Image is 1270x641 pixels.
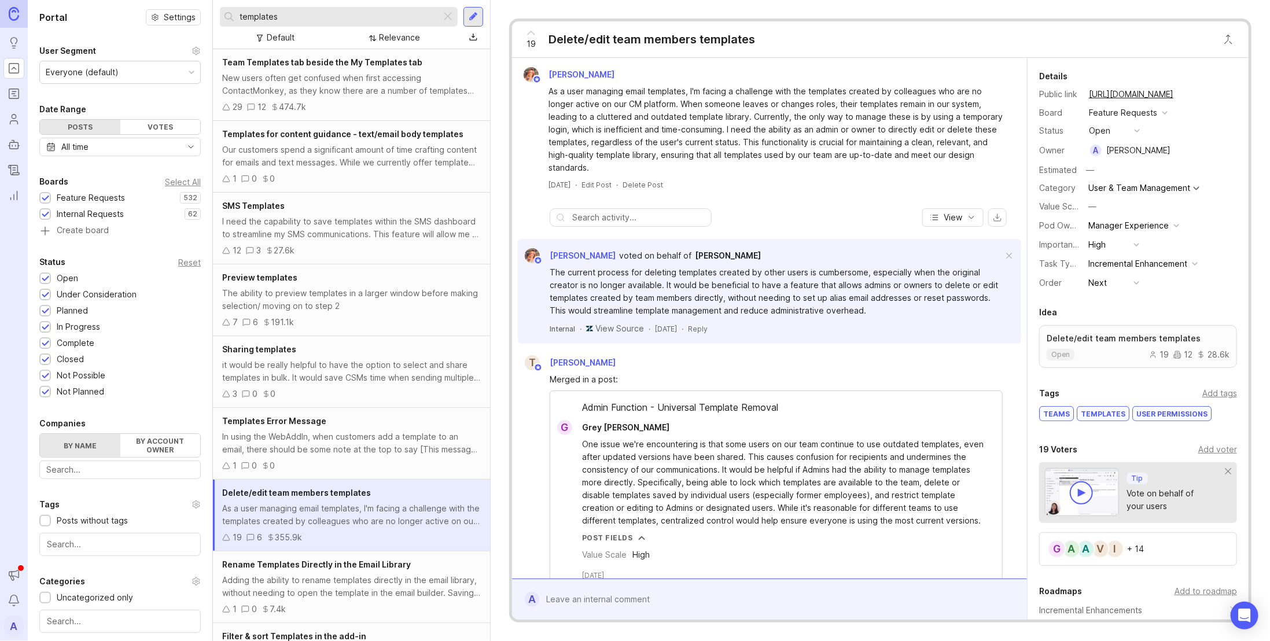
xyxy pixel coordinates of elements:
[3,185,24,206] a: Reporting
[1091,540,1110,558] div: V
[274,244,295,257] div: 27.6k
[1039,166,1077,174] div: Estimated
[270,388,275,400] div: 0
[534,256,543,265] img: member badge
[233,316,238,329] div: 7
[165,179,201,185] div: Select All
[233,172,237,185] div: 1
[233,244,241,257] div: 12
[3,109,24,130] a: Users
[222,574,481,599] div: Adding the ability to rename templates directly in the email library, without needing to open the...
[1127,545,1144,553] div: + 14
[595,323,644,333] span: View Source
[120,120,201,134] div: Votes
[213,480,490,551] a: Delete/edit team members templatesAs a user managing email templates, I'm facing a challenge with...
[518,248,616,263] a: Bronwen W[PERSON_NAME]
[1039,584,1082,598] div: Roadmaps
[550,250,616,260] span: [PERSON_NAME]
[1047,333,1229,344] p: Delete/edit team members templates
[557,420,572,435] div: G
[57,337,94,349] div: Complete
[922,208,984,227] button: View
[1202,387,1237,400] div: Add tags
[655,325,677,333] time: [DATE]
[1039,124,1080,137] div: Status
[582,533,633,543] div: Post Fields
[1039,182,1080,194] div: Category
[253,316,258,329] div: 6
[1132,474,1143,483] p: Tip
[582,570,604,580] time: [DATE]
[39,10,67,24] h1: Portal
[120,434,201,457] label: By account owner
[549,69,614,79] span: [PERSON_NAME]
[279,101,306,113] div: 474.7k
[233,603,237,616] div: 1
[222,57,422,67] span: Team Templates tab beside the My Templates tab
[550,400,1002,420] div: Admin Function - Universal Template Removal
[1039,220,1098,230] label: Pod Ownership
[3,616,24,636] button: A
[46,66,119,79] div: Everyone (default)
[222,215,481,241] div: I need the capability to save templates within the SMS dashboard to streamline my SMS communicati...
[1048,540,1066,558] div: G
[1085,87,1177,102] a: [URL][DOMAIN_NAME]
[623,180,663,190] div: Delete Post
[1039,144,1080,157] div: Owner
[1106,540,1124,558] div: I
[252,388,257,400] div: 0
[1088,277,1107,289] div: Next
[57,320,100,333] div: In Progress
[222,416,326,426] span: Templates Error Message
[1040,407,1073,421] div: teams
[1045,468,1119,516] img: video-thumbnail-vote-d41b83416815613422e2ca741bf692cc.jpg
[213,49,490,121] a: Team Templates tab beside the My Templates tabNew users often get confused when first accessing C...
[1039,69,1067,83] div: Details
[270,603,286,616] div: 7.4k
[213,193,490,264] a: SMS TemplatesI need the capability to save templates within the SMS dashboard to streamline my SM...
[47,538,193,551] input: Search...
[222,344,296,354] span: Sharing templates
[256,244,261,257] div: 3
[1039,259,1080,268] label: Task Type
[1217,28,1240,51] button: Close button
[1133,407,1211,421] div: user permissions
[521,248,544,263] img: Bronwen W
[233,101,242,113] div: 29
[222,631,366,641] span: Filter & sort Templates in the add-in
[57,369,105,382] div: Not Possible
[549,180,570,189] time: [DATE]
[1173,351,1192,359] div: 12
[267,31,295,44] div: Default
[1088,200,1096,213] div: —
[57,385,104,398] div: Not Planned
[575,180,577,190] div: ·
[213,121,490,193] a: Templates for content guidance - text/email body templatesOur customers spend a significant amoun...
[1231,602,1258,629] div: Open Intercom Messenger
[595,323,644,334] a: View Source
[1039,305,1057,319] div: Idea
[146,9,201,25] button: Settings
[1088,257,1187,270] div: Incremental Enhancement
[1039,240,1083,249] label: Importance
[1077,540,1095,558] div: A
[233,388,237,400] div: 3
[1062,540,1081,558] div: A
[252,172,257,185] div: 0
[688,324,708,334] div: Reply
[525,355,540,370] div: T
[581,180,612,190] div: Edit Post
[1077,407,1129,421] div: templates
[222,287,481,312] div: The ability to preview templates in a larger window before making selection/ moving on to step 2
[1106,144,1170,157] div: [PERSON_NAME]
[39,44,96,58] div: User Segment
[527,38,536,50] span: 19
[549,180,570,190] a: [DATE]
[1090,145,1102,156] div: A
[270,459,275,472] div: 0
[549,31,755,47] div: Delete/edit team members templates
[222,143,481,169] div: Our customers spend a significant amount of time crafting content for emails and text messages. W...
[222,72,481,97] div: New users often get confused when first accessing ContactMonkey, as they know there are a number ...
[525,592,539,607] div: A
[57,208,124,220] div: Internal Requests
